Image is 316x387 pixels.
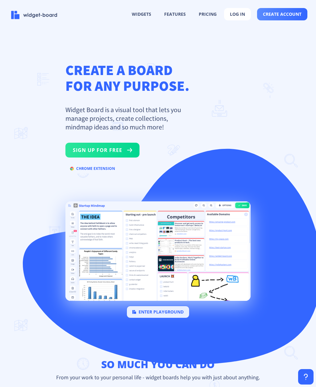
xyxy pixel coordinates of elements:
[65,143,139,158] button: sign up for free
[11,11,57,19] img: logo-name.svg
[224,8,251,20] button: log in
[65,105,189,131] p: Widget Board is a visual tool that lets you manage projects, create collections, mindmap ideas an...
[263,12,301,17] span: create account
[127,306,189,318] button: enter playground
[159,8,191,20] button: features
[65,167,120,173] a: chrome extension
[132,310,136,314] img: logo.svg
[126,8,157,20] button: widgets
[65,164,120,174] button: chrome extension
[65,62,251,94] h1: CREATE A BOARD FOR ANY PURPOSE.
[193,8,222,20] button: pricing
[257,8,307,20] button: create account
[70,167,74,170] img: chrome.svg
